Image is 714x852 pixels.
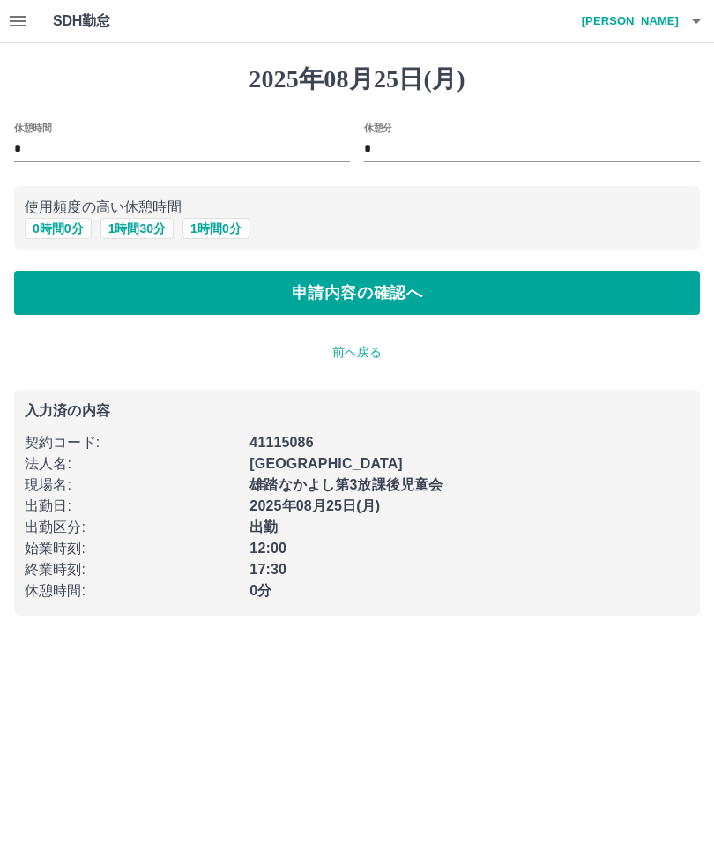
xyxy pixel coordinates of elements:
[25,496,239,517] p: 出勤日 :
[249,435,313,450] b: 41115086
[249,477,443,492] b: 雄踏なかよし第3放課後児童会
[25,453,239,475] p: 法人名 :
[14,343,700,362] p: 前へ戻る
[25,517,239,538] p: 出勤区分 :
[25,404,689,418] p: 入力済の内容
[25,580,239,602] p: 休憩時間 :
[25,538,239,559] p: 始業時刻 :
[249,583,271,598] b: 0分
[14,271,700,315] button: 申請内容の確認へ
[25,475,239,496] p: 現場名 :
[14,64,700,94] h1: 2025年08月25日(月)
[249,562,286,577] b: 17:30
[25,559,239,580] p: 終業時刻 :
[249,541,286,556] b: 12:00
[249,456,403,471] b: [GEOGRAPHIC_DATA]
[249,519,278,534] b: 出勤
[25,218,92,239] button: 0時間0分
[25,432,239,453] p: 契約コード :
[25,197,689,218] p: 使用頻度の高い休憩時間
[14,121,51,134] label: 休憩時間
[100,218,174,239] button: 1時間30分
[249,498,380,513] b: 2025年08月25日(月)
[182,218,249,239] button: 1時間0分
[364,121,392,134] label: 休憩分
